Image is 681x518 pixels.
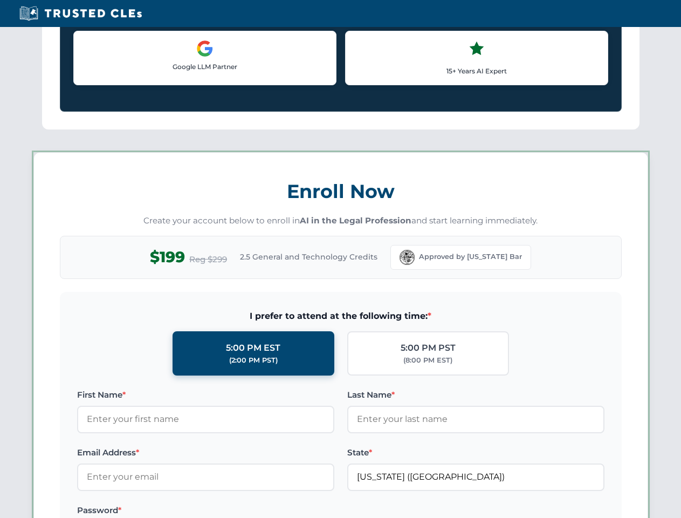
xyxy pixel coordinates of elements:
h3: Enroll Now [60,174,622,208]
p: Create your account below to enroll in and start learning immediately. [60,215,622,227]
input: Florida (FL) [347,464,604,490]
label: State [347,446,604,459]
input: Enter your last name [347,406,604,433]
input: Enter your first name [77,406,334,433]
span: I prefer to attend at the following time: [77,309,604,323]
label: Email Address [77,446,334,459]
span: Reg $299 [189,253,227,266]
input: Enter your email [77,464,334,490]
div: 5:00 PM EST [226,341,280,355]
img: Florida Bar [400,250,415,265]
label: Password [77,504,334,517]
div: (2:00 PM PST) [229,355,278,366]
label: Last Name [347,388,604,401]
span: 2.5 General and Technology Credits [240,251,377,263]
label: First Name [77,388,334,401]
img: Trusted CLEs [16,5,145,22]
p: 15+ Years AI Expert [354,66,599,76]
strong: AI in the Legal Profession [300,215,411,226]
p: Google LLM Partner [82,62,327,72]
span: Approved by [US_STATE] Bar [419,251,522,262]
span: $199 [150,245,185,269]
div: 5:00 PM PST [401,341,456,355]
img: Google [196,40,214,57]
div: (8:00 PM EST) [403,355,452,366]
